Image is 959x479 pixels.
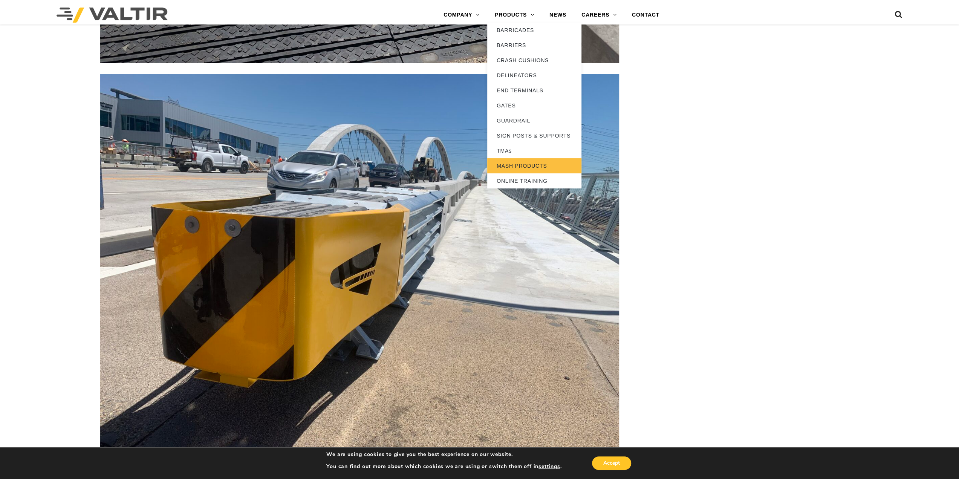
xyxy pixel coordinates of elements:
p: You can find out more about which cookies we are using or switch them off in . [326,463,561,470]
a: GUARDRAIL [487,113,581,128]
a: PRODUCTS [487,8,542,23]
p: We are using cookies to give you the best experience on our website. [326,451,561,458]
a: CAREERS [574,8,624,23]
a: CONTACT [624,8,667,23]
a: CRASH CUSHIONS [487,53,581,68]
a: ONLINE TRAINING [487,173,581,188]
a: MASH PRODUCTS [487,158,581,173]
a: DELINEATORS [487,68,581,83]
a: COMPANY [436,8,487,23]
a: BARRIERS [487,38,581,53]
a: END TERMINALS [487,83,581,98]
a: NEWS [542,8,574,23]
a: GATES [487,98,581,113]
a: SIGN POSTS & SUPPORTS [487,128,581,143]
button: settings [538,463,560,470]
a: BARRICADES [487,23,581,38]
a: TMAs [487,143,581,158]
img: Valtir [57,8,168,23]
button: Accept [592,456,631,470]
